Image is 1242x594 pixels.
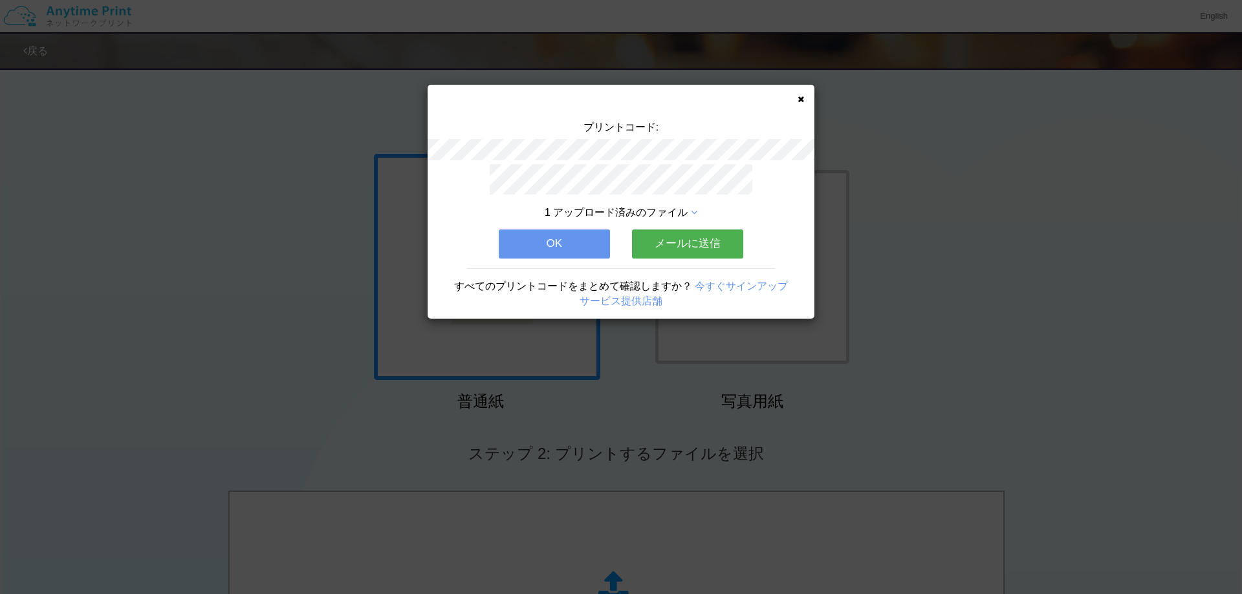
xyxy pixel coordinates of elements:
button: OK [499,229,610,258]
span: 1 アップロード済みのファイル [545,207,688,218]
a: 今すぐサインアップ [695,281,788,292]
span: すべてのプリントコードをまとめて確認しますか？ [454,281,692,292]
span: プリントコード: [583,122,659,133]
button: メールに送信 [632,229,743,258]
a: サービス提供店舗 [580,295,662,306]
